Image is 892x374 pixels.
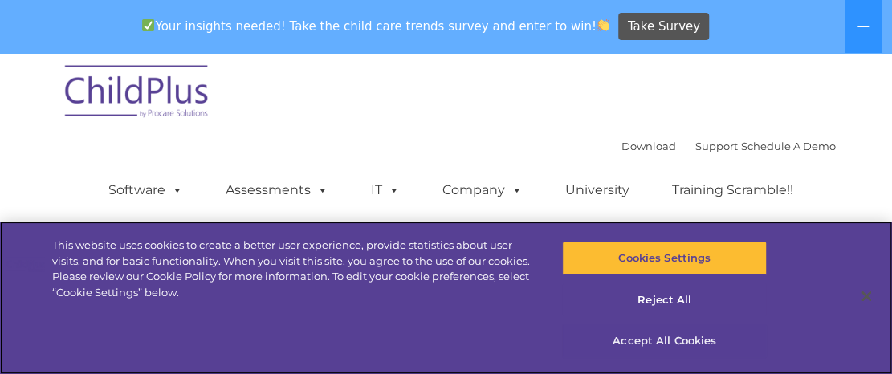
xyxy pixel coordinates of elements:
[621,140,676,152] a: Download
[549,174,646,206] a: University
[57,54,218,134] img: ChildPlus by Procare Solutions
[597,19,609,31] img: 👏
[656,174,809,206] a: Training Scramble!!
[136,10,617,42] span: Your insights needed! Take the child care trends survey and enter to win!
[426,174,539,206] a: Company
[628,13,700,41] span: Take Survey
[621,140,836,152] font: |
[562,283,768,317] button: Reject All
[562,242,768,275] button: Cookies Settings
[741,140,836,152] a: Schedule A Demo
[52,238,536,300] div: This website uses cookies to create a better user experience, provide statistics about user visit...
[355,174,416,206] a: IT
[210,174,344,206] a: Assessments
[849,278,884,314] button: Close
[618,13,709,41] a: Take Survey
[695,140,738,152] a: Support
[562,324,768,358] button: Accept All Cookies
[92,174,199,206] a: Software
[142,19,154,31] img: ✅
